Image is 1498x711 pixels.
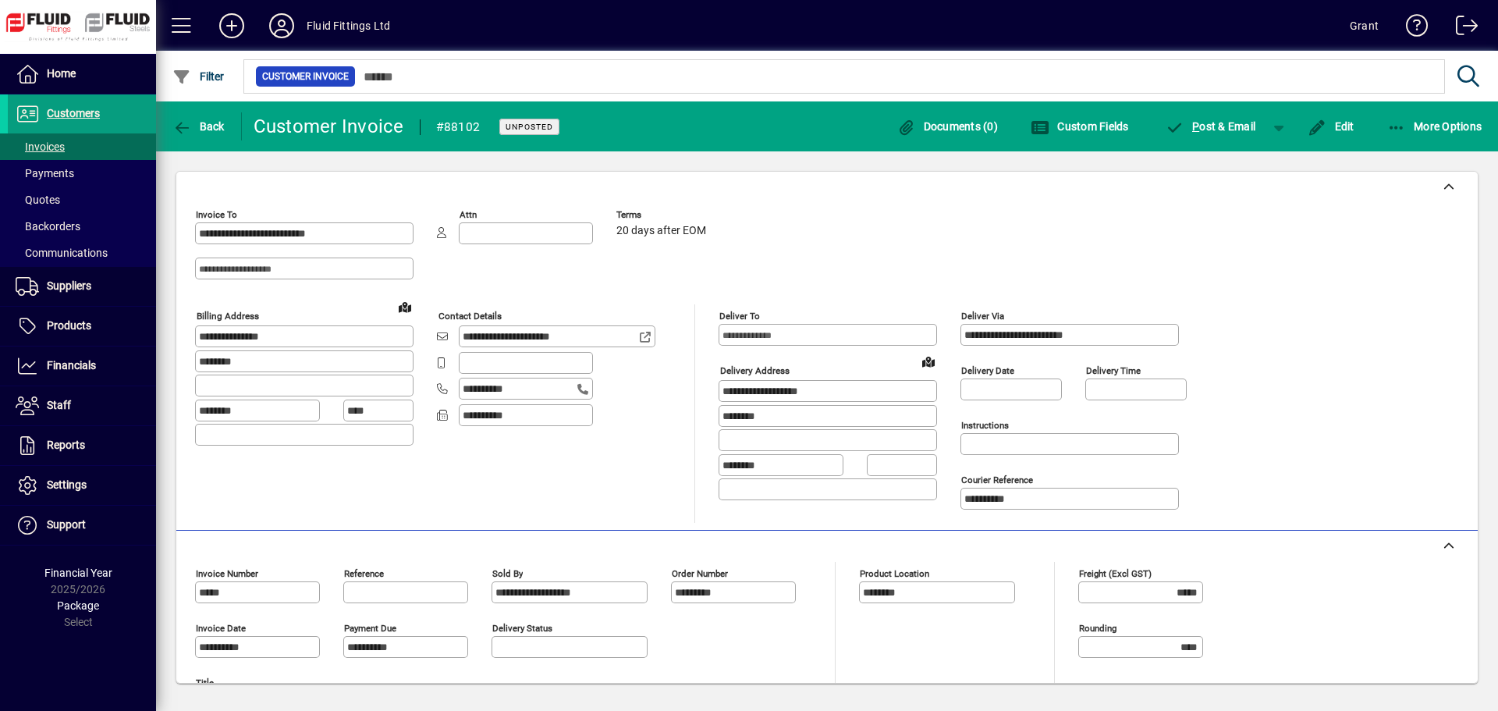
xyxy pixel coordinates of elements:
a: View on map [916,349,941,374]
a: Settings [8,466,156,505]
mat-label: Payment due [344,623,396,634]
button: Custom Fields [1027,112,1133,140]
mat-label: Sold by [492,568,523,579]
span: ost & Email [1166,120,1256,133]
button: Filter [169,62,229,91]
mat-label: Order number [672,568,728,579]
a: Reports [8,426,156,465]
button: Documents (0) [893,112,1002,140]
a: Support [8,506,156,545]
button: Edit [1304,112,1358,140]
button: Back [169,112,229,140]
span: Documents (0) [896,120,998,133]
span: Quotes [16,194,60,206]
mat-label: Delivery status [492,623,552,634]
mat-label: Delivery date [961,365,1014,376]
span: Edit [1308,120,1354,133]
span: Payments [16,167,74,180]
span: Custom Fields [1031,120,1129,133]
span: Customer Invoice [262,69,349,84]
a: Financials [8,347,156,386]
mat-label: Title [196,677,214,688]
span: Package [57,599,99,612]
span: Staff [47,399,71,411]
div: Customer Invoice [254,114,404,139]
a: Suppliers [8,267,156,306]
mat-label: Rounding [1079,623,1116,634]
mat-label: Invoice To [196,209,237,220]
button: Add [207,12,257,40]
a: Products [8,307,156,346]
div: Grant [1350,13,1379,38]
a: Home [8,55,156,94]
app-page-header-button: Back [156,112,242,140]
mat-label: Deliver To [719,311,760,322]
a: Communications [8,240,156,266]
a: View on map [392,294,417,319]
div: #88102 [436,115,481,140]
span: Unposted [506,122,553,132]
mat-label: Attn [460,209,477,220]
mat-label: Instructions [961,420,1009,431]
span: Settings [47,478,87,491]
mat-label: Invoice date [196,623,246,634]
span: More Options [1387,120,1482,133]
span: Support [47,518,86,531]
span: Customers [47,107,100,119]
span: Financial Year [44,567,112,579]
span: Products [47,319,91,332]
a: Staff [8,386,156,425]
mat-label: Deliver via [961,311,1004,322]
button: More Options [1383,112,1486,140]
span: Backorders [16,220,80,233]
a: Backorders [8,213,156,240]
span: Invoices [16,140,65,153]
mat-label: Freight (excl GST) [1079,568,1152,579]
mat-label: Reference [344,568,384,579]
a: Quotes [8,187,156,213]
mat-label: Courier Reference [961,475,1033,485]
span: Suppliers [47,279,91,292]
a: Payments [8,160,156,187]
span: Terms [616,210,710,220]
span: Back [172,120,225,133]
a: Logout [1444,3,1478,54]
mat-label: Product location [860,568,929,579]
span: Home [47,67,76,80]
button: Post & Email [1158,112,1264,140]
a: Invoices [8,133,156,160]
button: Profile [257,12,307,40]
div: Fluid Fittings Ltd [307,13,390,38]
span: Filter [172,70,225,83]
mat-label: Invoice number [196,568,258,579]
mat-label: Delivery time [1086,365,1141,376]
span: Reports [47,439,85,451]
span: 20 days after EOM [616,225,706,237]
a: Knowledge Base [1394,3,1429,54]
span: Financials [47,359,96,371]
span: P [1192,120,1199,133]
span: Communications [16,247,108,259]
